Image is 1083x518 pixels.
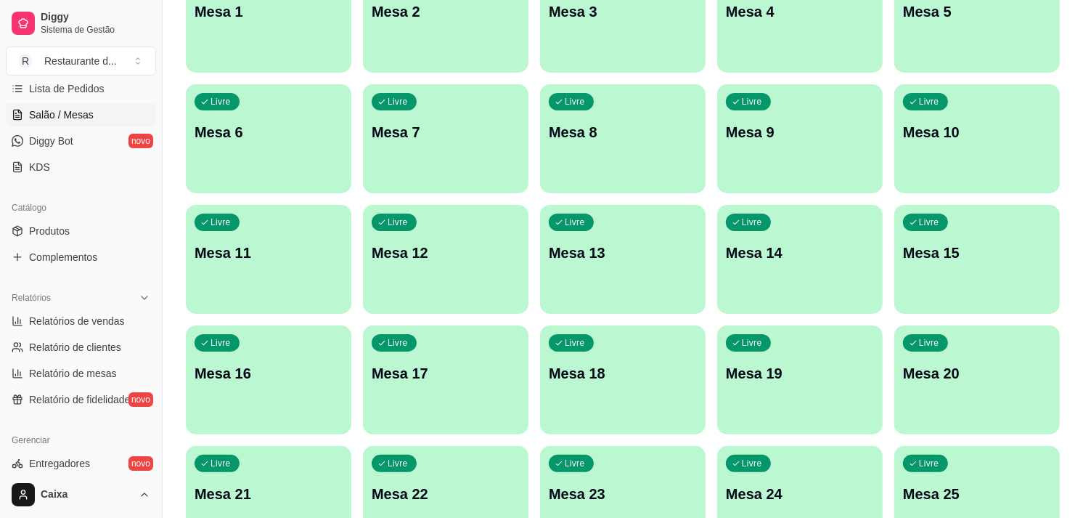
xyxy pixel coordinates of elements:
[726,363,874,384] p: Mesa 19
[29,456,90,471] span: Entregadores
[195,243,343,263] p: Mesa 11
[12,292,51,304] span: Relatórios
[388,458,408,469] p: Livre
[41,488,133,501] span: Caixa
[919,458,939,469] p: Livre
[41,24,150,36] span: Sistema de Gestão
[6,46,156,76] button: Select a team
[186,205,351,314] button: LivreMesa 11
[29,250,97,264] span: Complementos
[211,216,231,228] p: Livre
[6,6,156,41] a: DiggySistema de Gestão
[717,325,883,434] button: LivreMesa 19
[388,216,408,228] p: Livre
[6,309,156,333] a: Relatórios de vendas
[195,1,343,22] p: Mesa 1
[388,96,408,108] p: Livre
[742,216,762,228] p: Livre
[540,205,706,314] button: LivreMesa 13
[726,122,874,142] p: Mesa 9
[211,458,231,469] p: Livre
[363,205,528,314] button: LivreMesa 12
[211,96,231,108] p: Livre
[388,337,408,349] p: Livre
[717,84,883,193] button: LivreMesa 9
[549,1,697,22] p: Mesa 3
[742,96,762,108] p: Livre
[6,129,156,153] a: Diggy Botnovo
[742,458,762,469] p: Livre
[6,219,156,243] a: Produtos
[186,84,351,193] button: LivreMesa 6
[726,484,874,504] p: Mesa 24
[29,392,130,407] span: Relatório de fidelidade
[6,155,156,179] a: KDS
[894,84,1060,193] button: LivreMesa 10
[372,363,520,384] p: Mesa 17
[565,337,585,349] p: Livre
[540,325,706,434] button: LivreMesa 18
[18,54,33,68] span: R
[29,340,121,355] span: Relatório de clientes
[195,122,343,142] p: Mesa 6
[903,363,1051,384] p: Mesa 20
[363,84,528,193] button: LivreMesa 7
[549,122,697,142] p: Mesa 8
[565,458,585,469] p: Livre
[540,84,706,193] button: LivreMesa 8
[903,243,1051,263] p: Mesa 15
[717,205,883,314] button: LivreMesa 14
[29,108,94,122] span: Salão / Mesas
[565,216,585,228] p: Livre
[919,337,939,349] p: Livre
[6,362,156,385] a: Relatório de mesas
[726,243,874,263] p: Mesa 14
[6,452,156,475] a: Entregadoresnovo
[6,388,156,411] a: Relatório de fidelidadenovo
[6,429,156,452] div: Gerenciar
[6,246,156,269] a: Complementos
[894,205,1060,314] button: LivreMesa 15
[919,96,939,108] p: Livre
[363,325,528,434] button: LivreMesa 17
[195,363,343,384] p: Mesa 16
[29,366,117,381] span: Relatório de mesas
[29,81,105,96] span: Lista de Pedidos
[29,160,50,174] span: KDS
[211,337,231,349] p: Livre
[186,325,351,434] button: LivreMesa 16
[6,477,156,512] button: Caixa
[29,314,125,328] span: Relatórios de vendas
[6,196,156,219] div: Catálogo
[372,243,520,263] p: Mesa 12
[549,363,697,384] p: Mesa 18
[372,122,520,142] p: Mesa 7
[549,243,697,263] p: Mesa 13
[565,96,585,108] p: Livre
[29,224,70,238] span: Produtos
[41,11,150,24] span: Diggy
[903,484,1051,504] p: Mesa 25
[372,1,520,22] p: Mesa 2
[6,77,156,100] a: Lista de Pedidos
[742,337,762,349] p: Livre
[894,325,1060,434] button: LivreMesa 20
[919,216,939,228] p: Livre
[6,336,156,359] a: Relatório de clientes
[903,122,1051,142] p: Mesa 10
[903,1,1051,22] p: Mesa 5
[372,484,520,504] p: Mesa 22
[726,1,874,22] p: Mesa 4
[6,103,156,126] a: Salão / Mesas
[195,484,343,504] p: Mesa 21
[549,484,697,504] p: Mesa 23
[44,54,117,68] div: Restaurante d ...
[29,134,73,148] span: Diggy Bot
